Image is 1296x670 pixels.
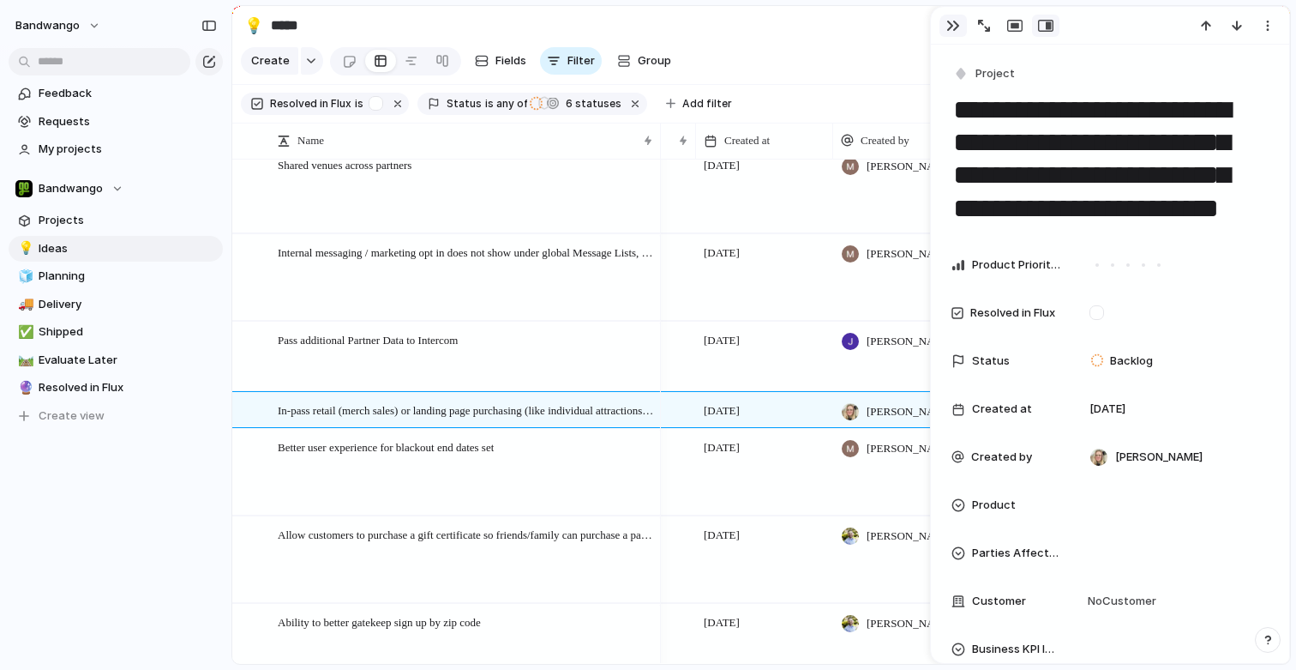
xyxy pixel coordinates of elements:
[39,379,217,396] span: Resolved in Flux
[867,440,955,457] span: [PERSON_NAME]
[15,240,33,257] button: 💡
[704,527,740,544] span: [DATE]
[18,294,30,314] div: 🚚
[867,245,955,263] span: [PERSON_NAME]
[39,141,217,158] span: My projects
[15,17,80,34] span: bandwango
[867,615,955,632] span: [PERSON_NAME]
[867,333,955,350] span: [PERSON_NAME]
[241,47,298,75] button: Create
[9,292,223,317] div: 🚚Delivery
[704,332,740,349] span: [DATE]
[656,92,742,116] button: Add filter
[867,403,955,420] span: [PERSON_NAME]
[972,641,1061,658] span: Business KPI Impact
[278,612,481,631] span: Ability to better gatekeep sign up by zip code
[39,323,217,341] span: Shipped
[482,94,531,113] button: isany of
[15,323,33,341] button: ✅
[355,96,363,112] span: is
[15,379,33,396] button: 🔮
[278,524,655,544] span: Allow customers to purchase a gift certificate so friends/family can purchase a pass when they ar...
[704,244,740,262] span: [DATE]
[867,528,955,545] span: [PERSON_NAME]
[39,296,217,313] span: Delivery
[39,240,217,257] span: Ideas
[240,12,267,39] button: 💡
[9,208,223,233] a: Projects
[468,47,533,75] button: Fields
[1115,449,1203,466] span: [PERSON_NAME]
[9,176,223,202] button: Bandwango
[8,12,110,39] button: bandwango
[39,113,217,130] span: Requests
[972,497,1016,514] span: Product
[704,614,740,631] span: [DATE]
[9,263,223,289] a: 🧊Planning
[278,154,411,174] span: Shared venues across partners
[972,401,1032,418] span: Created at
[972,545,1061,562] span: Parties Affected
[15,268,33,285] button: 🧊
[278,329,458,349] span: Pass additional Partner Data to Intercom
[971,449,1032,466] span: Created by
[9,403,223,429] button: Create view
[9,109,223,135] a: Requests
[495,52,526,69] span: Fields
[1083,593,1156,610] span: No Customer
[9,319,223,345] a: ✅Shipped
[9,236,223,262] a: 💡Ideas
[867,158,955,175] span: [PERSON_NAME]
[18,267,30,287] div: 🧊
[682,96,732,112] span: Add filter
[270,96,351,112] span: Resolved in Flux
[9,136,223,162] a: My projects
[485,96,494,112] span: is
[704,402,740,420] span: [DATE]
[529,94,625,113] button: 6 statuses
[972,353,1010,370] span: Status
[1089,401,1125,418] span: [DATE]
[15,296,33,313] button: 🚚
[18,238,30,258] div: 💡
[9,81,223,106] a: Feedback
[351,94,367,113] button: is
[297,132,324,149] span: Name
[704,439,740,456] span: [DATE]
[39,212,217,229] span: Projects
[561,96,621,112] span: statuses
[39,268,217,285] span: Planning
[15,352,33,369] button: 🛤️
[950,62,1020,87] button: Project
[970,305,1055,322] span: Resolved in Flux
[9,347,223,373] a: 🛤️Evaluate Later
[278,242,655,262] span: Internal messaging / marketing opt in does not show under global Message Lists, only under Messag...
[494,96,527,112] span: any of
[609,47,680,75] button: Group
[39,352,217,369] span: Evaluate Later
[39,180,103,197] span: Bandwango
[567,52,595,69] span: Filter
[861,132,909,149] span: Created by
[975,65,1015,82] span: Project
[540,47,602,75] button: Filter
[704,157,740,174] span: [DATE]
[972,593,1026,610] span: Customer
[18,378,30,398] div: 🔮
[447,96,482,112] span: Status
[251,52,290,69] span: Create
[1110,353,1153,370] span: Backlog
[39,85,217,102] span: Feedback
[638,52,671,69] span: Group
[244,14,263,37] div: 💡
[972,257,1061,274] span: Product Prioritized
[561,97,575,110] span: 6
[278,400,655,420] span: In-pass retail (merch sales) or landing page purchasing (like individual attractions but for items)
[278,437,494,456] span: Better user experience for blackout end dates set
[9,375,223,401] a: 🔮Resolved in Flux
